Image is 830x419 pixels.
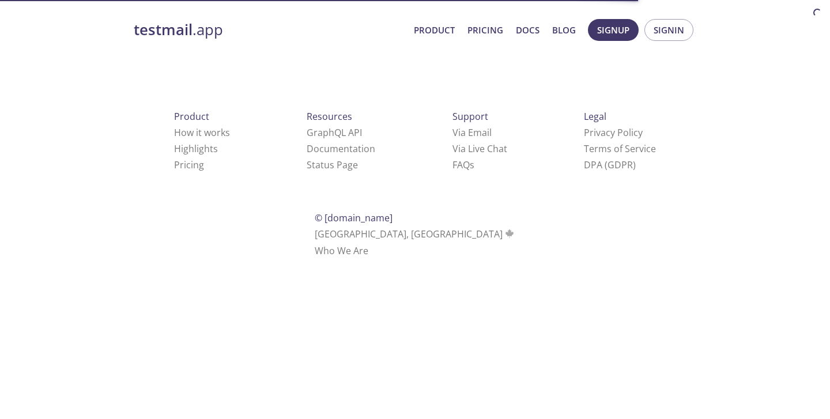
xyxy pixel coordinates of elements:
span: s [470,158,474,171]
a: Status Page [307,158,358,171]
a: Blog [552,22,576,37]
span: Product [174,110,209,123]
a: GraphQL API [307,126,362,139]
a: Via Live Chat [452,142,507,155]
span: © [DOMAIN_NAME] [315,212,393,224]
span: Signup [597,22,629,37]
strong: testmail [134,20,193,40]
button: Signup [588,19,639,41]
span: Support [452,110,488,123]
a: Highlights [174,142,218,155]
a: Via Email [452,126,492,139]
span: Signin [654,22,684,37]
a: DPA (GDPR) [584,158,636,171]
a: Pricing [467,22,503,37]
a: Who We Are [315,244,368,257]
span: Resources [307,110,352,123]
a: Pricing [174,158,204,171]
button: Signin [644,19,693,41]
span: [GEOGRAPHIC_DATA], [GEOGRAPHIC_DATA] [315,228,516,240]
span: Legal [584,110,606,123]
a: Privacy Policy [584,126,643,139]
a: FAQ [452,158,474,171]
a: testmail.app [134,20,405,40]
a: Product [414,22,455,37]
a: How it works [174,126,230,139]
a: Docs [516,22,539,37]
a: Terms of Service [584,142,656,155]
a: Documentation [307,142,375,155]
